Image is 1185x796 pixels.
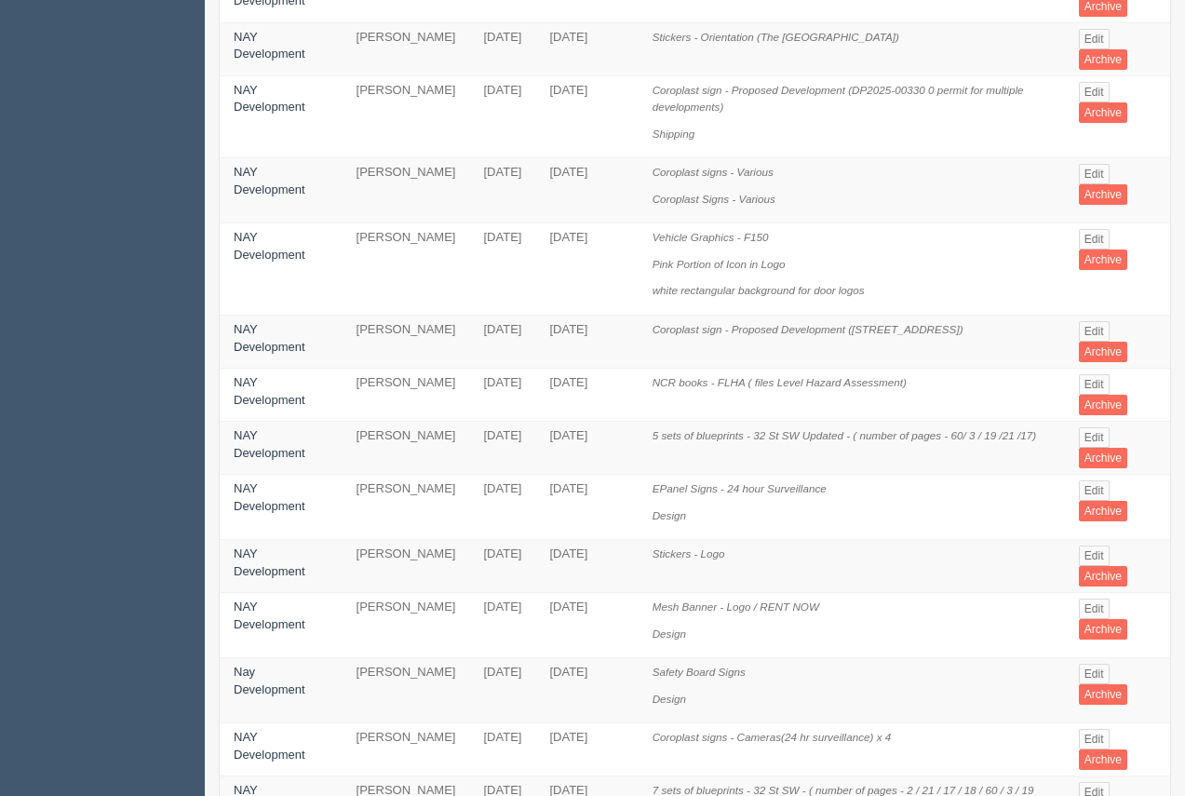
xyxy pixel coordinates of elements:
a: Archive [1079,749,1127,770]
a: NAY Development [234,375,305,407]
a: Edit [1079,321,1110,342]
a: Edit [1079,229,1110,250]
a: NAY Development [234,546,305,578]
td: [DATE] [535,223,638,316]
a: Edit [1079,599,1110,619]
a: Edit [1079,29,1110,49]
td: [DATE] [535,369,638,422]
a: Archive [1079,102,1127,123]
a: Edit [1079,729,1110,749]
td: [DATE] [469,475,535,540]
i: Design [653,509,686,521]
a: NAY Development [234,165,305,196]
td: [DATE] [535,540,638,593]
a: NAY Development [234,481,305,513]
td: [PERSON_NAME] [343,22,470,75]
i: 7 sets of blueprints - 32 St SW - ( number of pages - 2 / 21 / 17 / 18 / 60 / 3 / 19 [653,784,1034,796]
td: [PERSON_NAME] [343,422,470,475]
a: Nay Development [234,665,305,696]
i: Vehicle Graphics - F150 [653,231,769,243]
td: [DATE] [469,723,535,776]
i: Coroplast Signs - Various [653,193,775,205]
a: Edit [1079,374,1110,395]
a: Archive [1079,566,1127,587]
i: white rectangular background for door logos [653,284,865,296]
td: [DATE] [469,422,535,475]
a: Edit [1079,546,1110,566]
a: NAY Development [234,428,305,460]
i: Stickers - Orientation (The [GEOGRAPHIC_DATA]) [653,31,899,43]
a: Edit [1079,82,1110,102]
i: Coroplast sign - Proposed Development ([STREET_ADDRESS]) [653,323,963,335]
a: Archive [1079,184,1127,205]
i: Design [653,627,686,640]
td: [DATE] [469,593,535,658]
td: [PERSON_NAME] [343,475,470,540]
i: Coroplast sign - Proposed Development (DP2025-00330 0 permit for multiple developments) [653,84,1024,114]
i: NCR books - FLHA ( files Level Hazard Assessment) [653,376,907,388]
td: [DATE] [469,369,535,422]
a: Archive [1079,684,1127,705]
td: [PERSON_NAME] [343,723,470,776]
a: Archive [1079,619,1127,640]
a: Archive [1079,501,1127,521]
i: 5 sets of blueprints - 32 St SW Updated - ( number of pages - 60/ 3 / 19 /21 /17) [653,429,1037,441]
a: NAY Development [234,600,305,631]
td: [DATE] [535,723,638,776]
td: [PERSON_NAME] [343,540,470,593]
td: [DATE] [469,316,535,369]
a: Edit [1079,664,1110,684]
td: [DATE] [535,75,638,158]
td: [PERSON_NAME] [343,316,470,369]
a: NAY Development [234,322,305,354]
td: [PERSON_NAME] [343,75,470,158]
td: [DATE] [535,593,638,658]
td: [DATE] [469,658,535,723]
a: NAY Development [234,83,305,115]
a: Edit [1079,480,1110,501]
a: NAY Development [234,230,305,262]
a: NAY Development [234,30,305,61]
td: [PERSON_NAME] [343,369,470,422]
td: [DATE] [535,658,638,723]
td: [DATE] [469,75,535,158]
a: Archive [1079,250,1127,270]
a: Edit [1079,427,1110,448]
i: Design [653,693,686,705]
a: Archive [1079,395,1127,415]
td: [DATE] [469,22,535,75]
i: EPanel Signs - 24 hour Surveillance [653,482,827,494]
a: Edit [1079,164,1110,184]
td: [PERSON_NAME] [343,658,470,723]
td: [DATE] [535,158,638,223]
a: NAY Development [234,730,305,762]
i: Coroplast signs - Cameras(24 hr surveillance) x 4 [653,731,892,743]
i: Shipping [653,128,695,140]
i: Stickers - Logo [653,547,725,560]
i: Mesh Banner - Logo / RENT NOW [653,600,819,613]
td: [DATE] [469,540,535,593]
td: [DATE] [535,22,638,75]
td: [PERSON_NAME] [343,158,470,223]
i: Safety Board Signs [653,666,746,678]
td: [PERSON_NAME] [343,593,470,658]
i: Pink Portion of Icon in Logo [653,258,786,270]
td: [DATE] [535,422,638,475]
a: Archive [1079,49,1127,70]
td: [DATE] [469,223,535,316]
td: [PERSON_NAME] [343,223,470,316]
a: Archive [1079,448,1127,468]
td: [DATE] [535,475,638,540]
a: Archive [1079,342,1127,362]
td: [DATE] [469,158,535,223]
td: [DATE] [535,316,638,369]
i: Coroplast signs - Various [653,166,774,178]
